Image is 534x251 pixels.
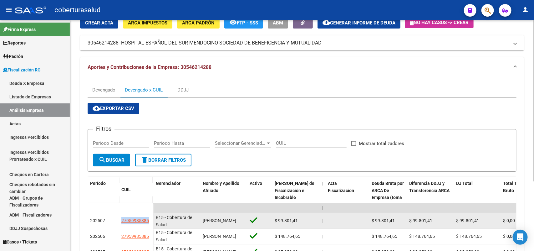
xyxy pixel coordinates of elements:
span: ABM [273,20,283,26]
span: 27959985885 [121,218,149,223]
mat-icon: remove_red_eye [229,18,237,26]
button: ARCA Padrón [177,17,220,29]
span: Firma Express [3,26,36,33]
datatable-header-cell: Diferencia DDJJ y Transferencia ARCA [407,177,454,219]
button: Borrar Filtros [135,154,191,166]
span: $ 99.801,41 [456,218,479,223]
span: $ 148.764,65 [409,234,435,239]
div: Devengado x CUIL [125,86,163,93]
datatable-header-cell: | [319,177,325,219]
span: Activo [250,181,262,186]
span: [PERSON_NAME] [203,234,236,239]
span: | [322,218,323,223]
span: FTP - SSS [237,20,258,26]
datatable-header-cell: Deuda Bruta Neto de Fiscalización e Incobrable [272,177,319,219]
span: Gerenciador [156,181,181,186]
span: | [322,181,323,186]
mat-icon: person [521,6,529,13]
span: Deuda Bruta por ARCA De Empresa (toma en cuenta todos los afiliados) [372,181,404,214]
span: $ 148.764,65 [275,234,300,239]
button: Generar informe de deuda [318,17,400,29]
mat-icon: cloud_download [323,18,330,26]
span: [PERSON_NAME] [203,218,236,223]
span: 27959985885 [121,234,149,239]
span: Seleccionar Gerenciador [215,140,266,146]
span: $ 148.764,65 [456,234,482,239]
span: DJ Total [456,181,473,186]
span: Casos / Tickets [3,238,37,245]
span: 202507 [90,218,105,223]
span: CUIL [121,187,131,192]
span: B15 - Cobertura de Salud [156,215,192,227]
span: HOSPITAL ESPAÑOL DEL SUR MENDOCINO SOCIEDAD DE BENEFICENCIA Y MUTUALIDAD [121,39,322,46]
div: Devengado [92,86,115,93]
span: $ 99.801,41 [372,218,395,223]
datatable-header-cell: | [363,177,369,219]
span: $ 99.801,41 [409,218,432,223]
datatable-header-cell: Gerenciador [153,177,200,219]
datatable-header-cell: CUIL [119,183,153,196]
span: $ 0,00 [503,218,515,223]
span: | [322,205,323,210]
datatable-header-cell: Acta Fiscalizacion [325,177,363,219]
span: Fiscalización RG [3,66,41,73]
span: - coberturasalud [49,3,100,17]
span: | [365,205,367,210]
span: Nombre y Apellido Afiliado [203,181,239,193]
button: ABM [268,17,288,29]
span: $ 148.764,65 [372,234,397,239]
span: Diferencia DDJJ y Transferencia ARCA [409,181,450,193]
span: Generar informe de deuda [330,20,395,26]
mat-expansion-panel-header: 30546214288 -HOSPITAL ESPAÑOL DEL SUR MENDOCINO SOCIEDAD DE BENEFICENCIA Y MUTUALIDAD [80,35,524,50]
button: No hay casos -> Crear [405,17,474,28]
datatable-header-cell: Deuda Bruta por ARCA De Empresa (toma en cuenta todos los afiliados) [369,177,407,219]
datatable-header-cell: Nombre y Apellido Afiliado [200,177,247,219]
datatable-header-cell: Activo [247,177,272,219]
button: Buscar [93,154,130,166]
mat-icon: search [99,156,106,164]
datatable-header-cell: Período [88,177,119,203]
h3: Filtros [93,124,114,133]
mat-icon: cloud_download [93,104,100,112]
span: Reportes [3,39,26,46]
span: 202506 [90,234,105,239]
mat-panel-title: 30546214288 - [88,39,509,46]
span: B15 - Cobertura de Salud [156,230,192,242]
mat-expansion-panel-header: Aportes y Contribuciones de la Empresa: 30546214288 [80,57,524,77]
span: Mostrar totalizadores [359,140,404,147]
span: ARCA Impuestos [128,20,167,26]
button: FTP - SSS [224,17,263,29]
div: DDJJ [177,86,189,93]
div: Open Intercom Messenger [513,230,528,245]
span: Exportar CSV [93,106,134,111]
span: Padrón [3,53,23,60]
span: $ 99.801,41 [275,218,298,223]
mat-icon: menu [5,6,13,13]
datatable-header-cell: DJ Total [454,177,501,219]
span: Borrar Filtros [141,157,186,163]
button: Crear Acta [80,17,118,29]
button: ARCA Impuestos [123,17,172,29]
span: Crear Acta [85,20,113,26]
span: Aportes y Contribuciones de la Empresa: 30546214288 [88,64,211,70]
span: $ 0,00 [503,234,515,239]
button: Exportar CSV [88,103,139,114]
span: ARCA Padrón [182,20,215,26]
span: [PERSON_NAME] de Fiscalización e Incobrable [275,181,314,200]
span: | [322,234,323,239]
span: Período [90,181,106,186]
span: No hay casos -> Crear [410,20,469,25]
span: | [365,181,367,186]
span: Buscar [99,157,125,163]
span: Acta Fiscalizacion [328,181,354,193]
mat-icon: delete [141,156,148,164]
